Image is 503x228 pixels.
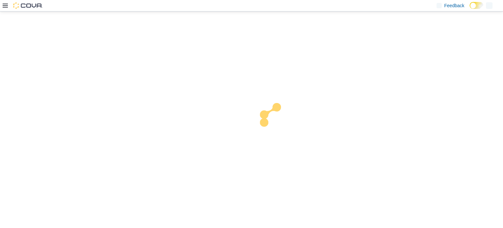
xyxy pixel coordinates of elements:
span: Feedback [444,2,464,9]
input: Dark Mode [470,2,483,9]
img: cova-loader [251,98,301,147]
img: Cova [13,2,43,9]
